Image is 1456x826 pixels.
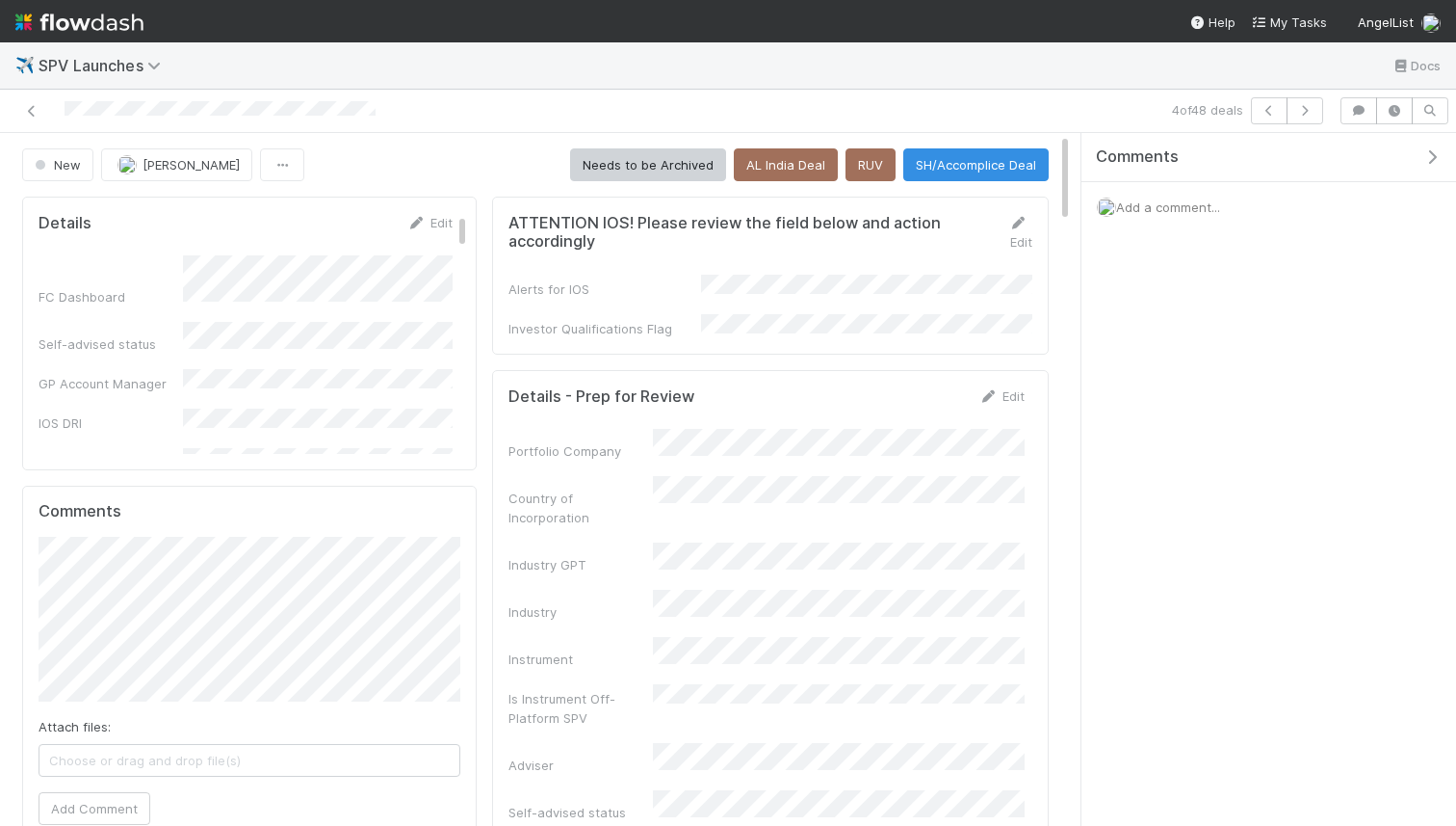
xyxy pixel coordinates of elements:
[143,157,240,173] span: [PERSON_NAME]
[39,56,170,75] span: SPV Launches
[1251,14,1327,30] span: My Tasks
[39,453,183,472] div: Ready to Launch DRI
[979,388,1025,404] a: Edit
[1009,215,1032,250] a: Edit
[1251,13,1327,32] a: My Tasks
[570,148,726,181] button: Needs to be Archived
[508,803,653,822] div: Self-advised status
[39,502,460,521] h5: Comments
[15,6,143,39] img: logo-inverted-e16ddd16eac7371096b0.svg
[1189,13,1235,32] div: Help
[39,717,111,736] label: Attach files:
[508,319,701,338] div: Investor Qualifications Flag
[508,555,653,574] div: Industry GPT
[39,287,183,306] div: FC Dashboard
[39,792,150,825] button: Add Comment
[845,148,896,181] button: RUV
[15,57,35,73] span: ✈️
[903,148,1049,181] button: SH/Accomplice Deal
[508,489,653,527] div: Country of Incorporation
[508,280,701,299] div: Alerts for IOS
[1172,100,1243,120] span: 4 of 48 deals
[508,650,653,669] div: Instrument
[1116,200,1220,215] span: Add a comment...
[39,745,459,776] span: Choose or drag and drop file(s)
[1096,147,1179,167] span: Comments
[508,689,653,728] div: Is Instrument Off-Platform SPV
[1391,54,1441,77] a: Docs
[117,155,137,174] img: avatar_aa70801e-8de5-4477-ab9d-eb7c67de69c1.png
[407,215,453,230] a: Edit
[734,148,838,181] button: AL India Deal
[39,214,91,233] h5: Details
[508,214,991,252] h5: ATTENTION IOS! Please review the field below and action accordingly
[508,441,653,461] div: Portfolio Company
[39,374,183,393] div: GP Account Manager
[39,413,183,433] div: IOS DRI
[1421,13,1441,33] img: avatar_d2b43477-63dc-4e62-be5b-6fdd450c05a1.png
[508,756,653,775] div: Adviser
[1097,198,1116,217] img: avatar_d2b43477-63dc-4e62-be5b-6fdd450c05a1.png
[508,602,653,622] div: Industry
[1358,14,1414,30] span: AngelList
[39,334,183,354] div: Self-advised status
[101,148,252,181] button: [PERSON_NAME]
[508,387,694,407] h5: Details - Prep for Review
